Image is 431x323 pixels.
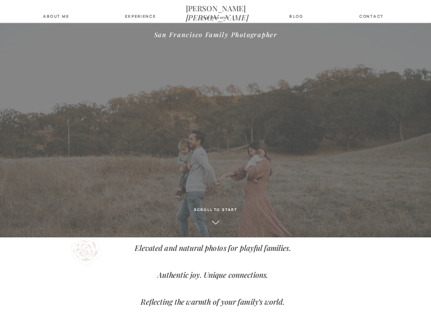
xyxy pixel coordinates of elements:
[165,207,266,215] a: scroll to start
[186,4,246,12] a: [PERSON_NAME][PERSON_NAME]
[41,14,71,19] a: about Me
[357,14,386,19] a: contact
[286,14,307,19] a: blog
[125,14,154,19] a: Experience
[198,16,234,20] a: photography
[80,31,351,53] h1: San Francisco Family Photographer
[186,4,246,12] nav: [PERSON_NAME]
[101,241,325,271] p: Elevated and natural photos for playful families. Authentic joy. Unique connections. Reflecting t...
[186,12,249,23] i: [PERSON_NAME]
